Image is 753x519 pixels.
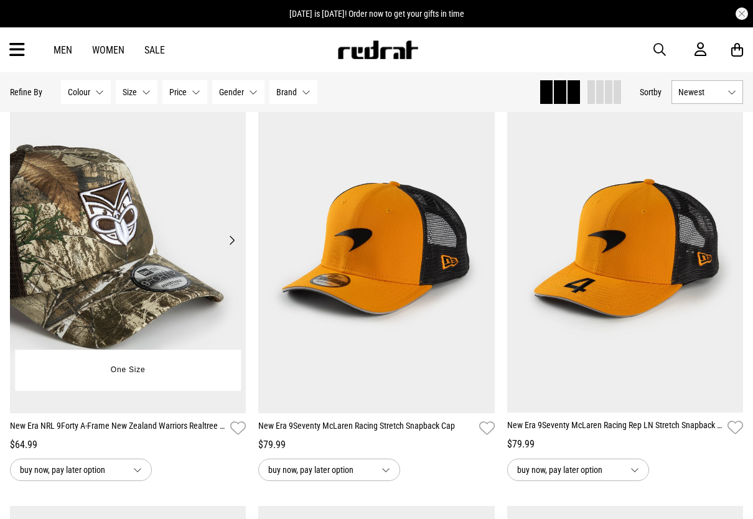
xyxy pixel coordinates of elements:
[258,419,474,437] a: New Era 9Seventy McLaren Racing Stretch Snapback Cap
[162,80,207,104] button: Price
[678,87,723,97] span: Newest
[258,459,400,481] button: buy now, pay later option
[653,87,662,97] span: by
[101,359,155,381] button: One Size
[507,82,743,413] img: New Era 9seventy Mclaren Racing Rep Ln Stretch Snapback Cap in Orange
[507,437,743,452] div: $79.99
[507,459,649,481] button: buy now, pay later option
[16,233,32,248] button: Previous
[92,44,124,56] a: Women
[671,80,743,104] button: Newest
[116,80,157,104] button: Size
[258,82,495,413] img: New Era 9seventy Mclaren Racing Stretch Snapback Cap in Orange
[10,459,152,481] button: buy now, pay later option
[337,40,419,59] img: Redrat logo
[123,87,137,97] span: Size
[289,9,464,19] span: [DATE] is [DATE]! Order now to get your gifts in time
[219,87,244,97] span: Gender
[10,82,246,413] img: New Era Nrl 9forty A-frame New Zealand Warriors Realtree Trucker Snapback in Brown
[258,437,494,452] div: $79.99
[268,462,372,477] span: buy now, pay later option
[54,44,72,56] a: Men
[68,87,90,97] span: Colour
[61,80,111,104] button: Colour
[276,87,297,97] span: Brand
[10,87,42,97] p: Refine By
[20,462,123,477] span: buy now, pay later option
[169,87,187,97] span: Price
[10,5,47,42] button: Open LiveChat chat widget
[144,44,165,56] a: Sale
[517,462,620,477] span: buy now, pay later option
[224,233,240,248] button: Next
[10,437,246,452] div: $64.99
[212,80,264,104] button: Gender
[640,85,662,100] button: Sortby
[10,419,225,437] a: New Era NRL 9Forty A-Frame New Zealand Warriors Realtree Trucker Snapback
[507,419,723,437] a: New Era 9Seventy McLaren Racing Rep LN Stretch Snapback Cap
[269,80,317,104] button: Brand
